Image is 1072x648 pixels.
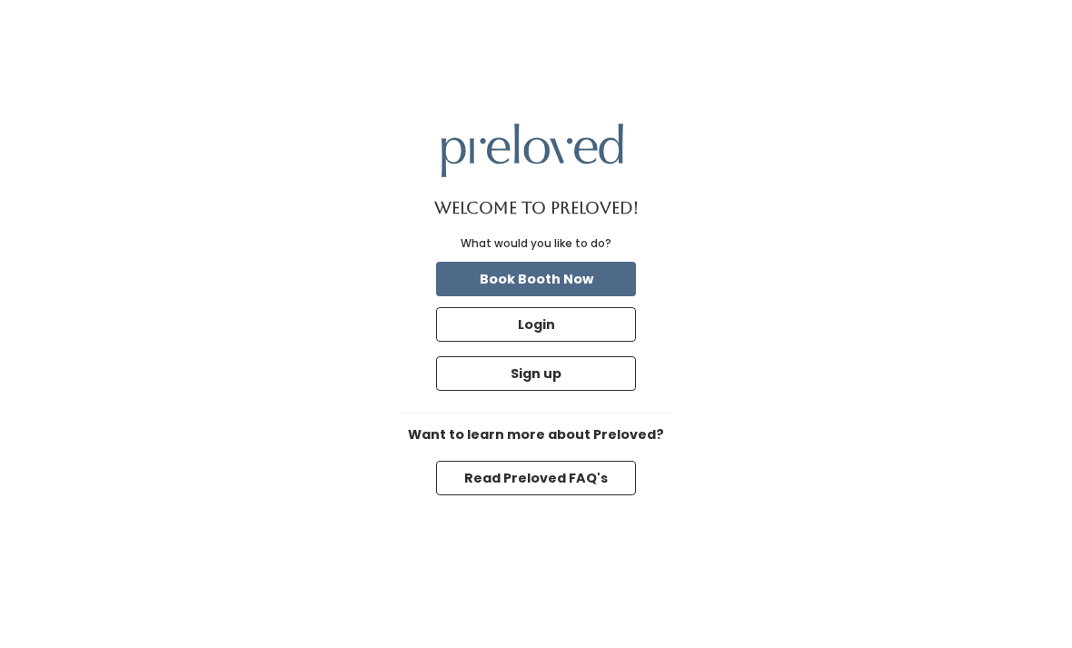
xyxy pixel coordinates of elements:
a: Sign up [432,353,640,394]
h1: Welcome to Preloved! [434,199,639,217]
div: What would you like to do? [461,235,611,252]
img: preloved logo [442,124,623,177]
button: Login [436,307,636,342]
button: Book Booth Now [436,262,636,296]
button: Read Preloved FAQ's [436,461,636,495]
button: Sign up [436,356,636,391]
h6: Want to learn more about Preloved? [400,428,672,443]
a: Login [432,304,640,345]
